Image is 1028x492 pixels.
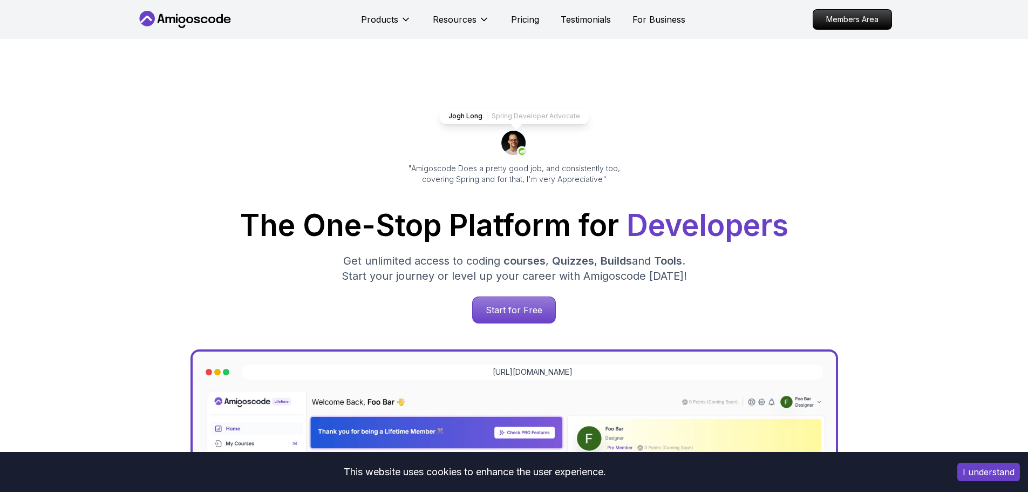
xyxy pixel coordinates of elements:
span: Tools [654,254,682,267]
p: Jogh Long [448,112,482,120]
p: Products [361,13,398,26]
a: Pricing [511,13,539,26]
h1: The One-Stop Platform for [145,211,883,240]
button: Accept cookies [957,463,1020,481]
p: Resources [433,13,476,26]
img: josh long [501,131,527,157]
a: [URL][DOMAIN_NAME] [493,367,573,378]
p: Get unlimited access to coding , , and . Start your journey or level up your career with Amigosco... [333,253,696,284]
span: Builds [601,254,632,267]
button: Products [361,13,411,35]
a: Testimonials [561,13,611,26]
a: Start for Free [472,296,556,323]
span: Developers [627,207,788,243]
span: Quizzes [552,254,594,267]
a: For Business [632,13,685,26]
a: Members Area [813,9,892,30]
div: This website uses cookies to enhance the user experience. [8,460,941,484]
span: courses [503,254,546,267]
p: Start for Free [473,297,555,323]
p: Members Area [813,10,891,29]
button: Resources [433,13,489,35]
p: "Amigoscode Does a pretty good job, and consistently too, covering Spring and for that, I'm very ... [393,163,635,185]
p: Spring Developer Advocate [492,112,580,120]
